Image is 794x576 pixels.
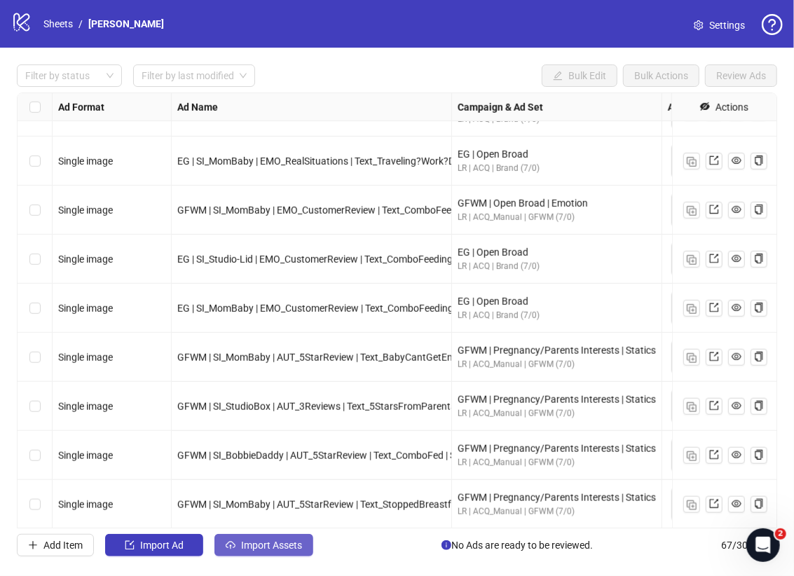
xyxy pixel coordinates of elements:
[177,205,594,216] span: GFWM | SI_MomBaby | EMO_CustomerReview | Text_ComboFeeding_EaseMind | SB_PP (BB-023)
[709,499,719,509] span: export
[687,206,697,216] img: Duplicate
[177,352,551,363] span: GFWM | SI_MomBaby | AUT_5StarReview | Text_BabyCantGetEnough | SB_PP (LR-011)
[140,540,184,551] span: Import Ad
[687,500,697,510] img: Duplicate
[458,211,656,224] div: LR | ACQ_Manual | GFWM (7/0)
[58,303,113,314] span: Single image
[658,93,662,121] div: Resize Campaign & Ad Set column
[775,528,786,540] span: 2
[458,358,656,371] div: LR | ACQ_Manual | GFWM (7/0)
[687,157,697,167] img: Duplicate
[458,392,656,407] div: GFWM | Pregnancy/Parents Interests | Statics
[721,537,777,553] span: 67 / 300 items
[18,93,53,121] div: Select all rows
[177,499,556,510] span: GFWM | SI_MomBaby | AUT_5StarReview | Text_StoppedBreastfeeding | SB_PP (LR-011)
[458,100,543,115] strong: Campaign & Ad Set
[754,352,764,362] span: copy
[709,401,719,411] span: export
[167,93,171,121] div: Resize Ad Format column
[458,196,656,211] div: GFWM | Open Broad | Emotion
[177,303,561,314] span: EG | SI_MomBaby | EMO_CustomerReview | Text_ComboFeeding_EaseMind | HP (BB-023)
[705,64,777,87] button: Review Ads
[709,352,719,362] span: export
[177,401,531,412] span: GFWM | SI_StudioBox | AUT_3Reviews | Text_5StarsFromParents | SB_PP (LR-011)
[105,534,203,556] button: Import Ad
[458,162,656,175] div: LR | ACQ | Brand (7/0)
[623,64,699,87] button: Bulk Actions
[732,303,741,313] span: eye
[58,100,104,115] strong: Ad Format
[754,499,764,509] span: copy
[458,146,656,162] div: EG | Open Broad
[448,93,451,121] div: Resize Ad Name column
[28,540,38,550] span: plus
[458,245,656,260] div: EG | Open Broad
[754,254,764,263] span: copy
[709,18,745,33] span: Settings
[700,102,710,111] span: eye-invisible
[177,450,519,461] span: GFWM | SI_BobbieDaddy | AUT_5StarReview | Text_ComboFed | SB_PP (LR-011)
[58,352,113,363] span: Single image
[458,294,656,309] div: EG | Open Broad
[58,401,113,412] span: Single image
[709,450,719,460] span: export
[732,205,741,214] span: eye
[754,401,764,411] span: copy
[58,156,113,167] span: Single image
[458,260,656,273] div: LR | ACQ | Brand (7/0)
[18,480,53,529] div: Select row 67
[732,254,741,263] span: eye
[58,450,113,461] span: Single image
[458,407,656,420] div: LR | ACQ_Manual | GFWM (7/0)
[18,382,53,431] div: Select row 65
[177,254,561,265] span: EG | SI_Studio-Lid | EMO_CustomerReview | Text_ComboFeeding_EaseMind | HP (BB-023)
[709,303,719,313] span: export
[58,254,113,265] span: Single image
[683,14,756,36] a: Settings
[18,186,53,235] div: Select row 61
[78,16,83,32] li: /
[687,402,697,412] img: Duplicate
[85,16,167,32] a: [PERSON_NAME]
[754,450,764,460] span: copy
[226,540,235,550] span: cloud-upload
[683,398,700,415] button: Duplicate
[683,300,700,317] button: Duplicate
[177,100,218,115] strong: Ad Name
[17,534,94,556] button: Add Item
[43,540,83,551] span: Add Item
[458,490,656,505] div: GFWM | Pregnancy/Parents Interests | Statics
[687,451,697,461] img: Duplicate
[125,540,135,550] span: import
[214,534,313,556] button: Import Assets
[683,349,700,366] button: Duplicate
[458,441,656,456] div: GFWM | Pregnancy/Parents Interests | Statics
[732,401,741,411] span: eye
[683,251,700,268] button: Duplicate
[458,343,656,358] div: GFWM | Pregnancy/Parents Interests | Statics
[687,353,697,363] img: Duplicate
[754,303,764,313] span: copy
[458,505,656,519] div: LR | ACQ_Manual | GFWM (7/0)
[754,156,764,165] span: copy
[687,255,697,265] img: Duplicate
[58,205,113,216] span: Single image
[732,499,741,509] span: eye
[442,537,593,553] span: No Ads are ready to be reviewed.
[732,352,741,362] span: eye
[732,450,741,460] span: eye
[177,156,550,167] span: EG | SI_MomBaby | EMO_RealSituations | Text_Traveling?Work?Daycare? | HP (BB-023)
[683,496,700,513] button: Duplicate
[241,540,302,551] span: Import Assets
[709,205,719,214] span: export
[732,156,741,165] span: eye
[58,499,113,510] span: Single image
[694,20,704,30] span: setting
[668,100,698,115] strong: Assets
[18,235,53,284] div: Select row 62
[18,137,53,186] div: Select row 60
[18,333,53,382] div: Select row 64
[709,156,719,165] span: export
[442,540,451,550] span: info-circle
[709,254,719,263] span: export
